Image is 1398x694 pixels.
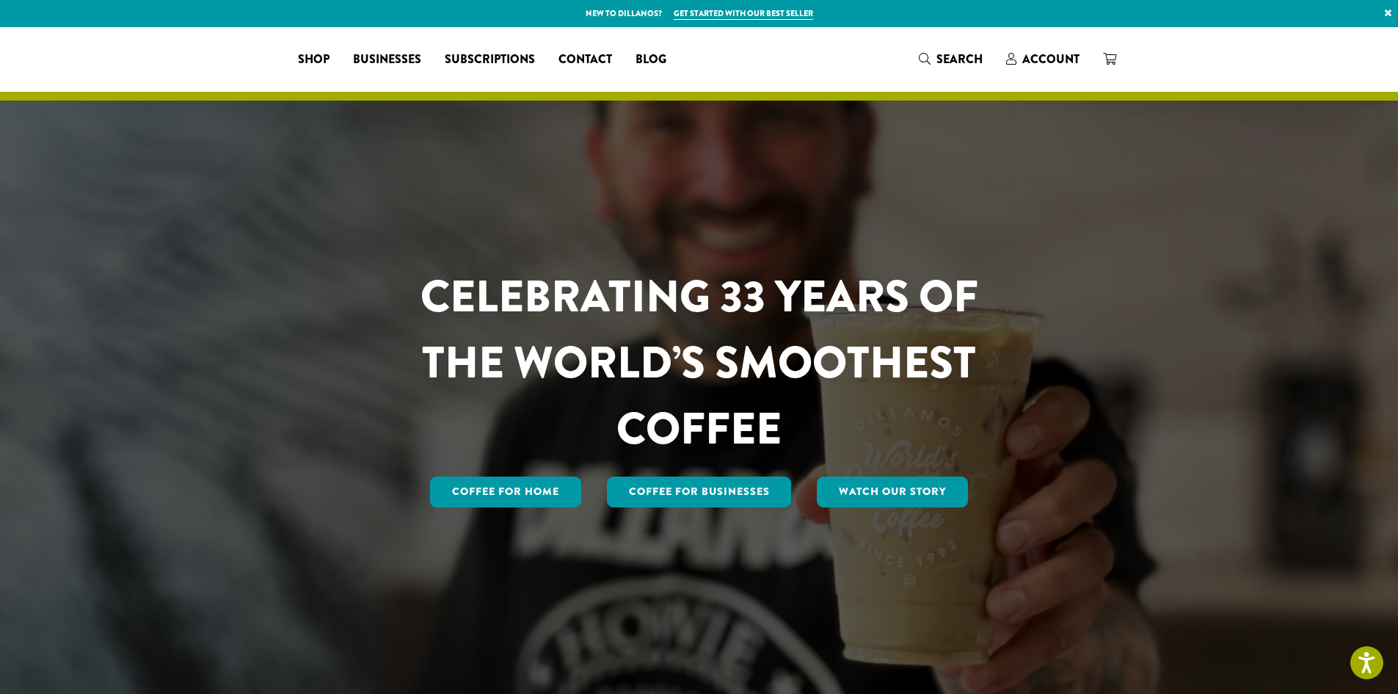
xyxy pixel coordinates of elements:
[445,51,535,69] span: Subscriptions
[430,477,581,507] a: Coffee for Home
[377,264,1022,462] h1: CELEBRATING 33 YEARS OF THE WORLD’S SMOOTHEST COFFEE
[636,51,666,69] span: Blog
[558,51,612,69] span: Contact
[936,51,983,68] span: Search
[286,48,341,71] a: Shop
[1022,51,1080,68] span: Account
[817,477,968,507] a: Watch Our Story
[607,477,792,507] a: Coffee For Businesses
[298,51,330,69] span: Shop
[353,51,421,69] span: Businesses
[674,7,813,20] a: Get started with our best seller
[907,47,994,71] a: Search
